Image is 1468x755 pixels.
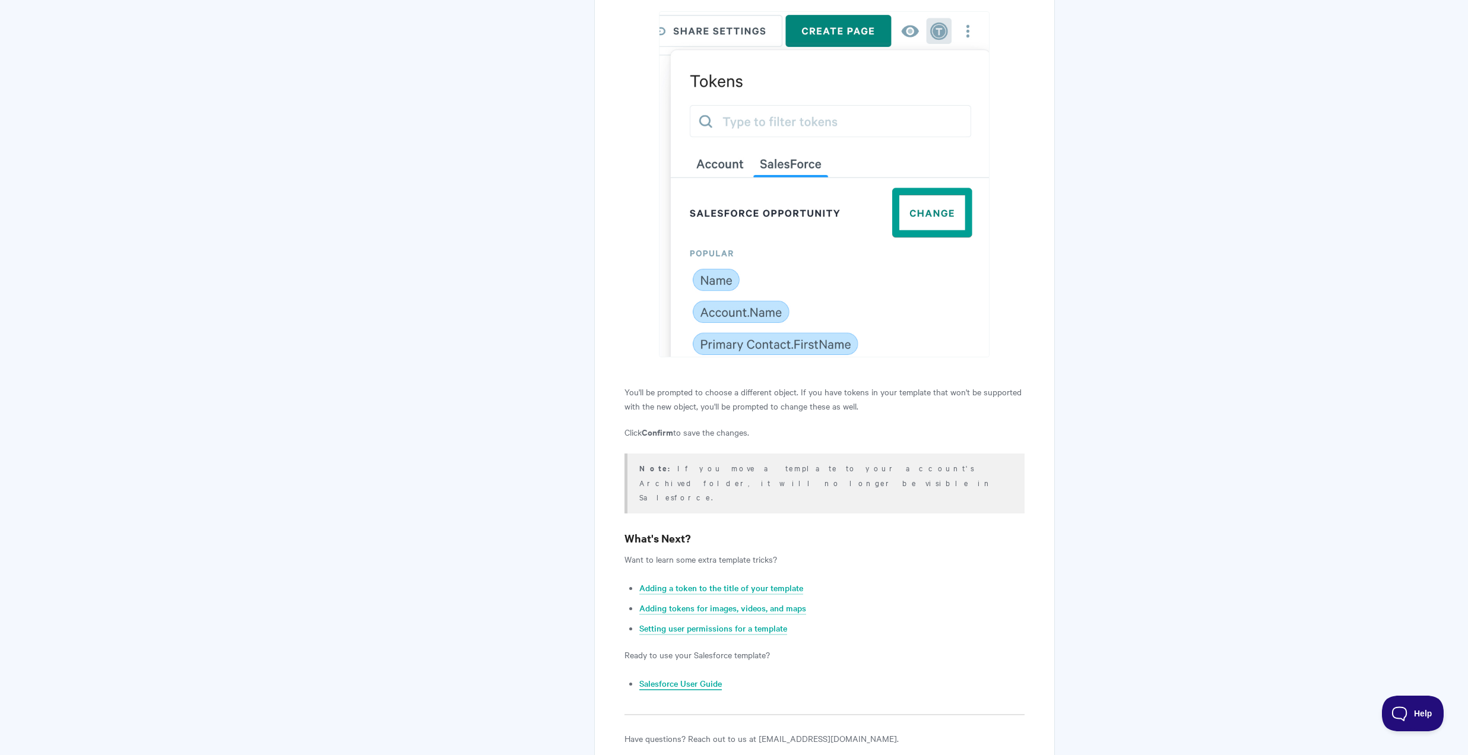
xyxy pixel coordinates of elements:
[624,530,1024,547] h3: What's Next?
[1382,696,1444,731] iframe: Toggle Customer Support
[639,677,722,690] a: Salesforce User Guide
[624,385,1024,413] p: You'll be prompted to choose a different object. If you have tokens in your template that won't b...
[624,648,1024,662] p: Ready to use your Salesforce template?
[639,582,803,595] a: Adding a token to the title of your template
[624,552,1024,566] p: Want to learn some extra template tricks?
[639,602,806,615] a: Adding tokens for images, videos, and maps
[639,461,1009,504] p: If you move a template to your account's Archived folder, it will no longer be visible in Salesfo...
[639,462,677,474] strong: Note:
[624,425,1024,439] p: Click to save the changes.
[642,426,673,438] strong: Confirm
[639,622,787,635] a: Setting user permissions for a template
[624,731,1024,746] p: Have questions? Reach out to us at [EMAIL_ADDRESS][DOMAIN_NAME].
